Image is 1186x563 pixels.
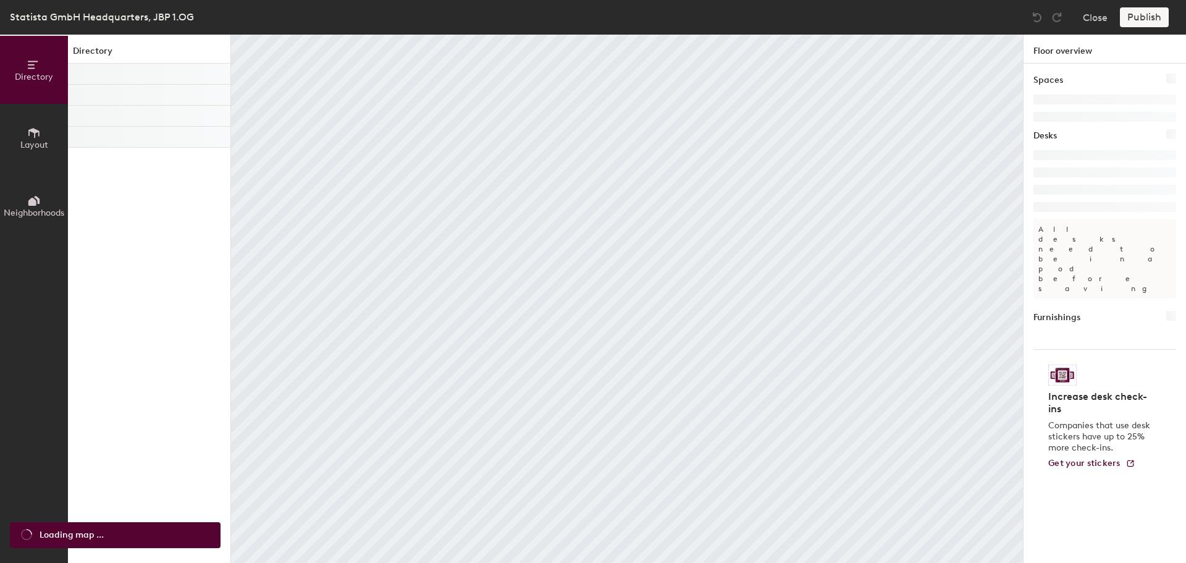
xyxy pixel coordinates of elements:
[1083,7,1108,27] button: Close
[1048,420,1154,454] p: Companies that use desk stickers have up to 25% more check-ins.
[1048,458,1121,468] span: Get your stickers
[1033,129,1057,143] h1: Desks
[1031,11,1043,23] img: Undo
[1048,365,1077,386] img: Sticker logo
[1048,391,1154,415] h4: Increase desk check-ins
[10,9,194,25] div: Statista GmbH Headquarters, JBP 1.OG
[20,140,48,150] span: Layout
[1033,219,1176,298] p: All desks need to be in a pod before saving
[1048,459,1135,469] a: Get your stickers
[15,72,53,82] span: Directory
[1024,35,1186,64] h1: Floor overview
[68,44,230,64] h1: Directory
[1033,74,1063,87] h1: Spaces
[1033,311,1080,324] h1: Furnishings
[231,35,1023,563] canvas: Map
[1051,11,1063,23] img: Redo
[4,208,64,218] span: Neighborhoods
[40,528,104,542] span: Loading map ...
